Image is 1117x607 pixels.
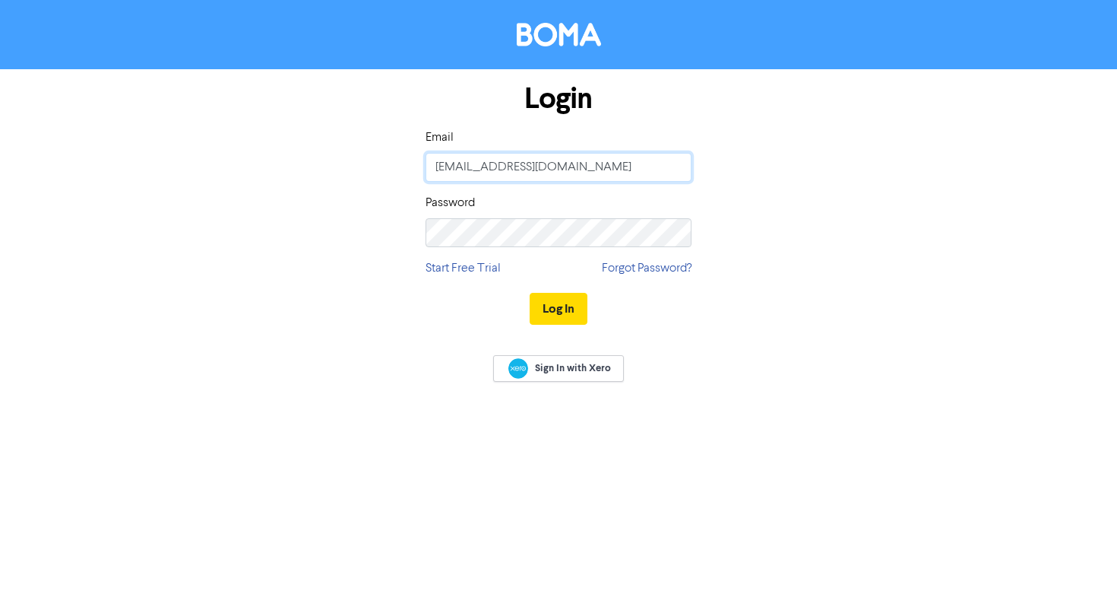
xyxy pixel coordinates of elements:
[508,358,528,379] img: Xero logo
[426,81,691,116] h1: Login
[517,23,601,46] img: BOMA Logo
[535,361,611,375] span: Sign In with Xero
[1041,534,1117,607] iframe: Chat Widget
[530,293,587,325] button: Log In
[426,129,454,147] label: Email
[426,259,501,278] a: Start Free Trial
[426,194,475,212] label: Password
[602,259,691,278] a: Forgot Password?
[493,355,624,382] a: Sign In with Xero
